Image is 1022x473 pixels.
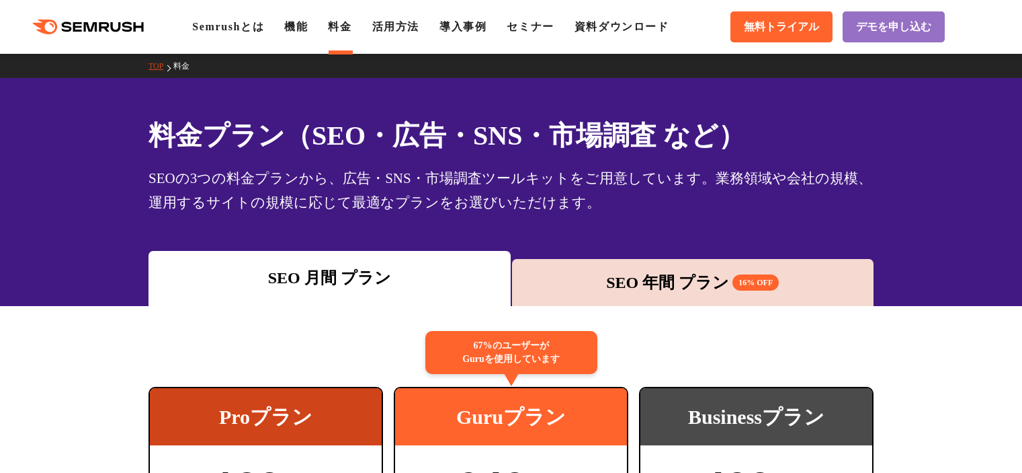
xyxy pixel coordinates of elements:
[425,331,597,374] div: 67%のユーザーが Guruを使用しています
[148,166,874,215] div: SEOの3つの料金プランから、広告・SNS・市場調査ツールキットをご用意しています。業務領域や会社の規模、運用するサイトの規模に応じて最適なプランをお選びいただけます。
[395,388,627,445] div: Guruプラン
[284,21,308,32] a: 機能
[730,11,833,42] a: 無料トライアル
[732,275,779,291] span: 16% OFF
[192,21,264,32] a: Semrushとは
[856,20,931,34] span: デモを申し込む
[372,21,419,32] a: 活用方法
[328,21,351,32] a: 料金
[744,20,819,34] span: 無料トライアル
[150,388,382,445] div: Proプラン
[519,270,867,295] div: SEO 年間 プラン
[640,388,872,445] div: Businessプラン
[148,116,874,155] h1: 料金プラン（SEO・広告・SNS・市場調査 など）
[843,11,945,42] a: デモを申し込む
[574,21,669,32] a: 資料ダウンロード
[439,21,486,32] a: 導入事例
[173,61,200,71] a: 料金
[507,21,554,32] a: セミナー
[148,61,173,71] a: TOP
[155,266,504,290] div: SEO 月間 プラン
